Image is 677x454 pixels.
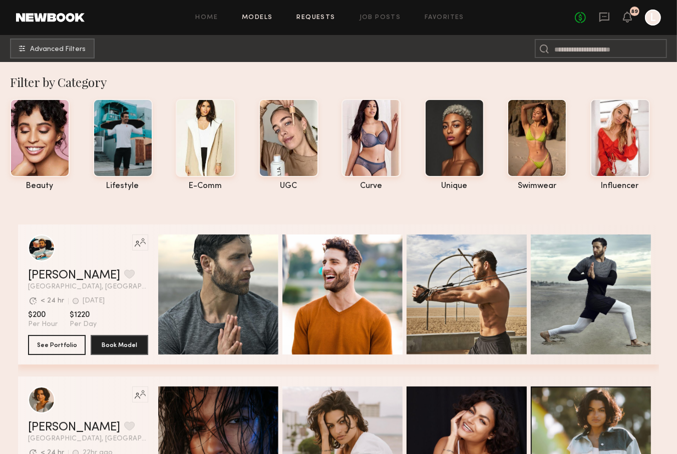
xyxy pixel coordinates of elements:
div: < 24 hr [41,297,64,304]
a: [PERSON_NAME] [28,269,120,281]
a: Job Posts [360,14,401,21]
div: UGC [259,182,318,190]
div: beauty [10,182,70,190]
a: Favorites [425,14,464,21]
span: $1220 [70,310,97,320]
button: Book Model [91,335,148,355]
a: L [645,9,661,25]
a: [PERSON_NAME] [28,421,120,433]
div: unique [425,182,484,190]
a: Models [242,14,272,21]
a: Requests [297,14,335,21]
span: Per Day [70,320,97,329]
button: See Portfolio [28,335,86,355]
div: swimwear [507,182,567,190]
div: curve [342,182,401,190]
span: [GEOGRAPHIC_DATA], [GEOGRAPHIC_DATA] [28,435,148,442]
a: Home [196,14,218,21]
div: lifestyle [93,182,153,190]
div: 89 [631,9,638,14]
span: Per Hour [28,320,58,329]
div: Filter by Category [10,74,677,90]
span: Advanced Filters [30,46,86,53]
div: influencer [590,182,650,190]
div: e-comm [176,182,235,190]
span: $200 [28,310,58,320]
button: Advanced Filters [10,38,95,58]
div: [DATE] [83,297,105,304]
span: [GEOGRAPHIC_DATA], [GEOGRAPHIC_DATA] [28,283,148,290]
